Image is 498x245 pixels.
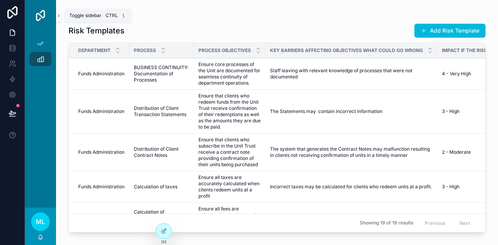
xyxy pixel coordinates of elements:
span: Toggle sidebar [69,12,102,19]
span: Incorrect taxes may be calculated for clients who redeem units at a profit. [270,184,432,190]
span: Ctrl [105,12,119,19]
a: Incorrect taxes may be calculated for clients who redeem units at a profit. [270,184,433,190]
a: Staff leaving with relevant knowledge of processes that were not documented [270,68,433,80]
span: Showing 19 of 19 results [360,220,413,226]
a: The system that generates the Contract Notes may malfunction resulting in clients not receiving c... [270,146,433,158]
a: Ensure all taxes are accurately calculated when clients redeem units at a profit [198,174,261,199]
a: Ensure all fees are calculated and subtracted from the fund in a timely manner. [198,206,261,231]
a: Calculation of taxes [134,184,189,190]
span: Key Barriers Affecting Objectives What Could Go Wrong [270,47,423,54]
a: Ensure core processes of the Unit are documented for seamless continuity of department operations [198,61,261,86]
span: The Statements may contain incorrect information [270,108,382,115]
span: 3 - High [442,108,459,115]
span: Process Objectives [198,47,251,54]
a: Calculation of management fees and charges [134,209,189,228]
a: The Statements may contain incorrect information [270,108,433,115]
span: 3 - High [442,184,459,190]
a: Funds Administration [78,184,124,190]
a: Distribution of Client Contract Notes [134,146,189,158]
a: Funds Administration [78,149,124,155]
span: Calculation of taxes [134,184,177,190]
a: Distribution of Client Transaction Statements [134,105,189,118]
button: Add Risk Template [414,24,486,38]
span: Process [134,47,156,54]
a: BUSINESS CONTINUITY: Documentation of Processes [134,64,189,83]
a: Ensure that clients who redeem funds from the Unit Trust receive confirmation of their redemption... [198,93,261,130]
a: Funds Administration [78,108,124,115]
img: App logo [34,9,47,22]
h1: Risk Templates [68,25,124,36]
a: Ensure that clients who subscribe in the Unit Trust receive a contract note providing confirmatio... [198,137,261,168]
span: ML [36,217,45,226]
span: \ [120,12,126,19]
span: Department [78,47,110,54]
a: Funds Administration [78,71,124,77]
span: 4 - Very High [442,71,471,77]
span: 2 - Moderate [442,149,471,155]
div: scrollable content [25,31,56,76]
